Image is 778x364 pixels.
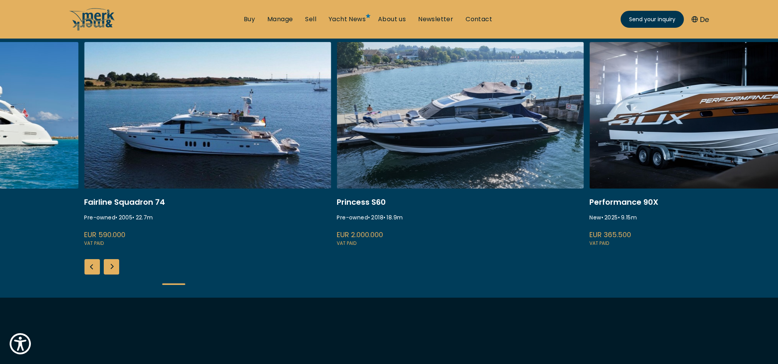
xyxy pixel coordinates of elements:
a: Newsletter [418,15,453,24]
button: Show Accessibility Preferences [8,331,33,356]
a: Buy [244,15,255,24]
button: De [692,14,709,25]
a: fairline squadron 74 [84,42,331,248]
a: About us [378,15,406,24]
span: Send your inquiry [629,15,675,24]
a: princess s60 [337,42,584,248]
div: Previous slide [84,259,100,275]
a: / [69,24,115,33]
a: Manage [267,15,293,24]
a: Sell [305,15,316,24]
div: Next slide [104,259,119,275]
a: Yacht News [329,15,366,24]
a: Send your inquiry [621,11,684,28]
a: Contact [466,15,492,24]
